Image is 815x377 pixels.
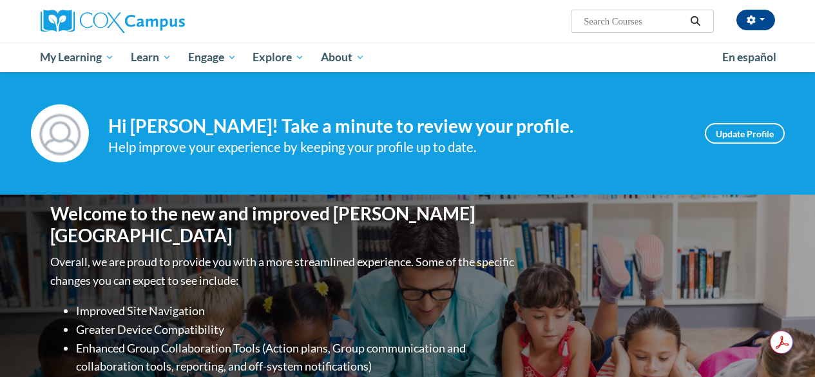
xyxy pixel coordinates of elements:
[714,44,785,71] a: En español
[253,50,304,65] span: Explore
[582,14,686,29] input: Search Courses
[31,43,785,72] div: Main menu
[108,115,686,137] h4: Hi [PERSON_NAME]! Take a minute to review your profile.
[40,50,114,65] span: My Learning
[312,43,373,72] a: About
[122,43,180,72] a: Learn
[244,43,312,72] a: Explore
[41,10,185,33] img: Cox Campus
[32,43,123,72] a: My Learning
[131,50,171,65] span: Learn
[108,137,686,158] div: Help improve your experience by keeping your profile up to date.
[76,320,517,339] li: Greater Device Compatibility
[321,50,365,65] span: About
[763,325,805,367] iframe: Button to launch messaging window
[50,253,517,290] p: Overall, we are proud to provide you with a more streamlined experience. Some of the specific cha...
[188,50,236,65] span: Engage
[722,50,776,64] span: En español
[736,10,775,30] button: Account Settings
[76,302,517,320] li: Improved Site Navigation
[76,339,517,376] li: Enhanced Group Collaboration Tools (Action plans, Group communication and collaboration tools, re...
[180,43,245,72] a: Engage
[31,104,89,162] img: Profile Image
[705,123,785,144] a: Update Profile
[50,203,517,246] h1: Welcome to the new and improved [PERSON_NAME][GEOGRAPHIC_DATA]
[686,14,705,29] button: Search
[41,10,273,33] a: Cox Campus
